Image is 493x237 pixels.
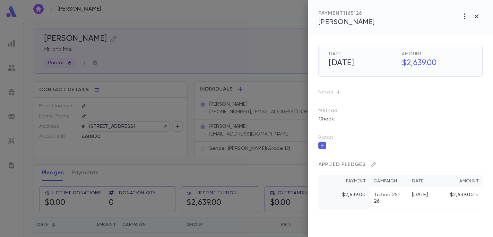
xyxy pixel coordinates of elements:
td: $2,639.00 [318,187,370,209]
p: Method [318,108,350,114]
p: Batch [318,135,483,141]
h5: $2,639.00 [398,57,472,70]
td: $2,639.00 [440,187,483,209]
span: Date [329,51,399,57]
p: Notes [318,87,483,97]
th: Date [408,175,440,187]
p: Check [315,114,338,124]
th: Payment [318,175,370,187]
th: Amount [440,175,483,187]
span: [PERSON_NAME] [318,19,375,26]
span: Applied Pledges [318,162,366,167]
h5: [DATE] [325,57,399,70]
td: Tuition 25-26 [370,187,408,209]
div: PAYMENT 1165126 [318,10,375,17]
th: Campaign [370,175,408,187]
div: [DATE] [412,192,437,198]
span: Amount [402,51,472,57]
